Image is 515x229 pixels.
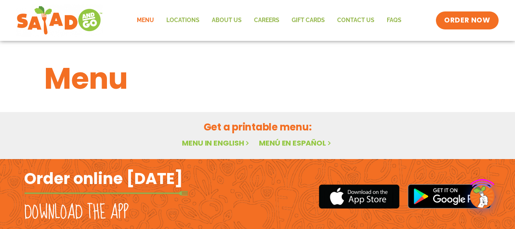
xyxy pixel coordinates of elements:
a: Menu in English [182,138,251,148]
h2: Order online [DATE] [24,168,183,189]
a: Menú en español [259,138,333,148]
a: Menu [131,11,160,30]
nav: Menu [131,11,408,30]
a: GIFT CARDS [286,11,331,30]
img: fork [24,191,188,195]
a: About Us [206,11,248,30]
a: Contact Us [331,11,381,30]
h2: Get a printable menu: [44,120,471,134]
h1: Menu [44,56,471,101]
img: new-SAG-logo-768×292 [16,4,103,37]
a: FAQs [381,11,408,30]
a: ORDER NOW [436,11,498,29]
a: Careers [248,11,286,30]
a: Locations [160,11,206,30]
img: appstore [319,183,399,210]
span: ORDER NOW [444,16,490,25]
h2: Download the app [24,201,129,224]
img: google_play [408,184,491,209]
